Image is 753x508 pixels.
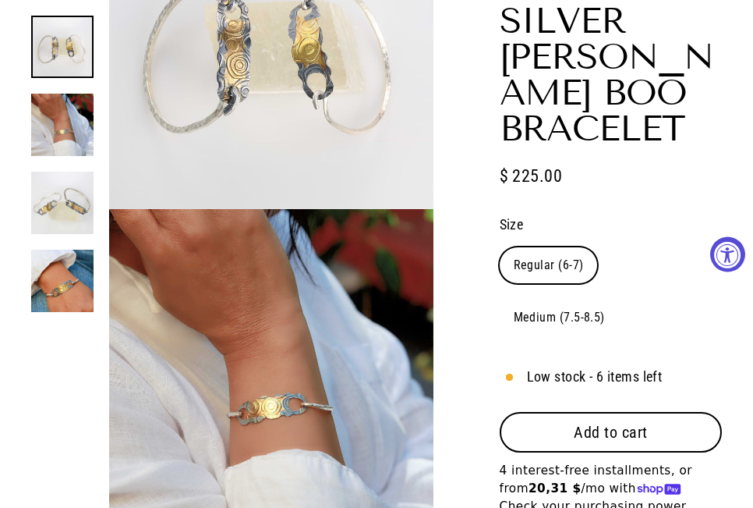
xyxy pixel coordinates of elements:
[500,214,722,236] label: Size
[500,247,598,283] label: Regular (6-7)
[500,300,619,336] label: Medium (7.5-8.5)
[31,250,94,312] img: Phoenix Rising - Silver Keum Boo Bracelet lifestyle alt image | Breathe Autumn Rain Jewelry
[500,412,722,453] button: Add to cart
[31,94,94,156] img: Phoenix Rising - Silver Keum Boo Bracelet lifestyle main image | Breathe Autumn Rain Jewelry
[527,366,663,389] span: Low stock - 6 items left
[574,423,648,442] span: Add to cart
[500,162,563,190] span: $ 225.00
[31,172,94,234] img: Phoenix Rising - Silver Keum Boo Bracelet alt image | Breathe Autumn Rain Jewelry
[710,236,745,272] button: Accessibility Widget, click to open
